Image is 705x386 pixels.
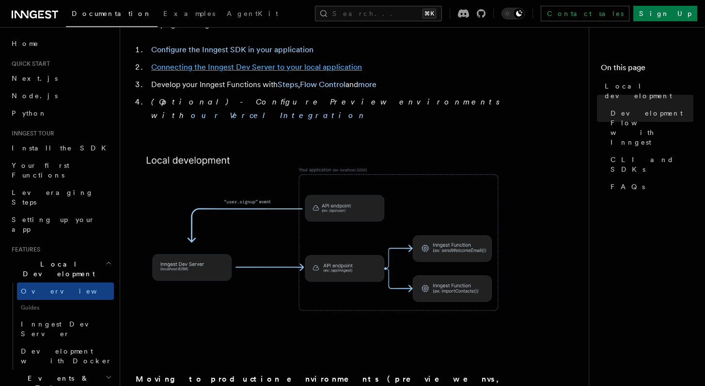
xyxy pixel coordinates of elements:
a: Setting up your app [8,211,114,238]
span: Overview [21,287,121,295]
a: Development with Docker [17,342,114,370]
a: Node.js [8,87,114,104]
kbd: ⌘K [423,9,436,18]
span: Setting up your app [12,216,95,233]
a: our Vercel Integration [191,111,367,120]
span: Quick start [8,60,50,68]
em: (Optional) - Configure Preview environments with [151,97,505,120]
a: Steps [278,80,298,89]
button: Local Development [8,255,114,282]
span: Leveraging Steps [12,189,94,206]
span: Development Flow with Inngest [611,108,693,147]
span: Next.js [12,74,58,82]
a: Local development [601,77,693,104]
a: FAQs [607,178,693,195]
a: Connecting the Inngest Dev Server to your local application [151,62,362,72]
a: Your first Functions [8,157,114,184]
span: Examples [163,10,215,17]
span: Local development [605,81,693,101]
button: Toggle dark mode [501,8,525,19]
a: more [358,80,376,89]
span: Inngest tour [8,130,54,137]
li: Develop your Inngest Functions with , and [148,78,523,91]
a: Examples [157,3,221,26]
button: Search...⌘K [315,6,442,21]
a: Python [8,104,114,122]
span: Install the SDK [12,144,112,152]
span: Features [8,246,40,253]
h4: On this page [601,62,693,77]
span: Python [12,109,47,117]
div: Local Development [8,282,114,370]
img: The Inngest Dev Server runs locally on your machine and communicates with your local application. [136,146,523,347]
span: Local Development [8,259,106,279]
a: Documentation [66,3,157,27]
a: Inngest Dev Server [17,315,114,342]
span: FAQs [611,182,645,192]
a: Install the SDK [8,139,114,157]
span: Node.js [12,92,58,100]
a: Configure the Inngest SDK in your application [151,45,313,54]
a: Overview [17,282,114,300]
a: Home [8,35,114,52]
a: Sign Up [633,6,697,21]
a: Flow Control [300,80,345,89]
a: Contact sales [541,6,629,21]
a: Development Flow with Inngest [607,104,693,151]
span: Your first Functions [12,162,69,179]
span: Documentation [72,10,152,17]
span: Inngest Dev Server [21,320,104,338]
span: AgentKit [227,10,278,17]
span: CLI and SDKs [611,155,693,174]
a: Next.js [8,70,114,87]
a: Leveraging Steps [8,184,114,211]
span: Home [12,39,39,48]
span: Development with Docker [21,347,112,365]
span: Guides [17,300,114,315]
a: CLI and SDKs [607,151,693,178]
a: AgentKit [221,3,284,26]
